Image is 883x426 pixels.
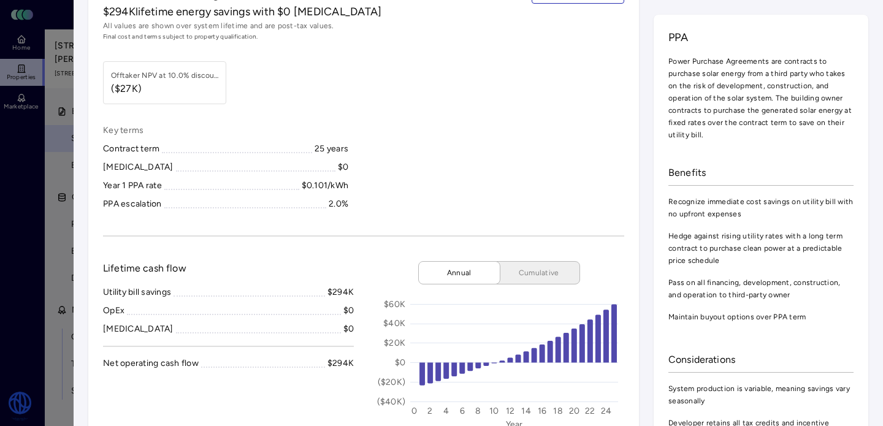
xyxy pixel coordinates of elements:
span: Hedge against rising utility rates with a long term contract to purchase clean power at a predict... [668,230,854,267]
span: Annual [429,267,490,279]
text: 4 [443,406,449,416]
div: Offtaker NPV at 10.0% discount [111,69,221,82]
div: $0 [343,304,354,318]
div: $0 [338,161,349,174]
text: 18 [553,406,563,416]
span: Final cost and terms subject to property qualification. [103,32,624,42]
div: Net operating cash flow [103,357,199,370]
text: 22 [585,406,595,416]
text: ($20K) [378,377,406,387]
text: 6 [460,406,465,416]
span: Cumulative [508,267,570,279]
span: All values are shown over system lifetime and are post-tax values. [103,20,624,32]
span: Maintain buyout options over PPA term [668,311,854,323]
text: $40K [383,318,405,329]
div: $0.101/kWh [302,179,349,192]
text: $20K [384,338,405,348]
text: 24 [601,406,612,416]
span: Key terms [103,124,348,137]
span: Power Purchase Agreements are contracts to purchase solar energy from a third party who takes on ... [668,55,854,141]
div: Year 1 PPA rate [103,179,162,192]
text: 10 [489,406,499,416]
div: OpEx [103,304,124,318]
span: Pass on all financing, development, construction, and operation to third-party owner [668,276,854,301]
div: Contract term [103,142,159,156]
div: $294K [327,286,354,299]
span: System production is variable, meaning savings vary seasonally [668,382,854,407]
text: 12 [506,406,515,416]
div: [MEDICAL_DATA] [103,161,174,174]
span: $294K lifetime energy savings with $0 [MEDICAL_DATA] [103,4,382,20]
text: ($40K) [377,397,406,407]
div: $294K [327,357,354,370]
div: [MEDICAL_DATA] [103,322,174,336]
div: Considerations [668,348,854,373]
span: ($27K) [111,82,221,96]
span: Lifetime cash flow [103,261,186,276]
text: 8 [475,406,481,416]
text: $60K [384,299,405,310]
text: 2 [427,406,432,416]
div: Benefits [668,161,854,186]
div: 2.0% [329,197,348,211]
text: 14 [521,406,531,416]
text: $0 [395,357,406,368]
div: 25 years [315,142,348,156]
div: PPA escalation [103,197,162,211]
text: 20 [569,406,580,416]
div: $0 [343,322,354,336]
text: 0 [411,406,417,416]
text: 16 [538,406,547,416]
div: Utility bill savings [103,286,171,299]
span: PPA [668,29,854,45]
span: Recognize immediate cost savings on utility bill with no upfront expenses [668,196,854,220]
